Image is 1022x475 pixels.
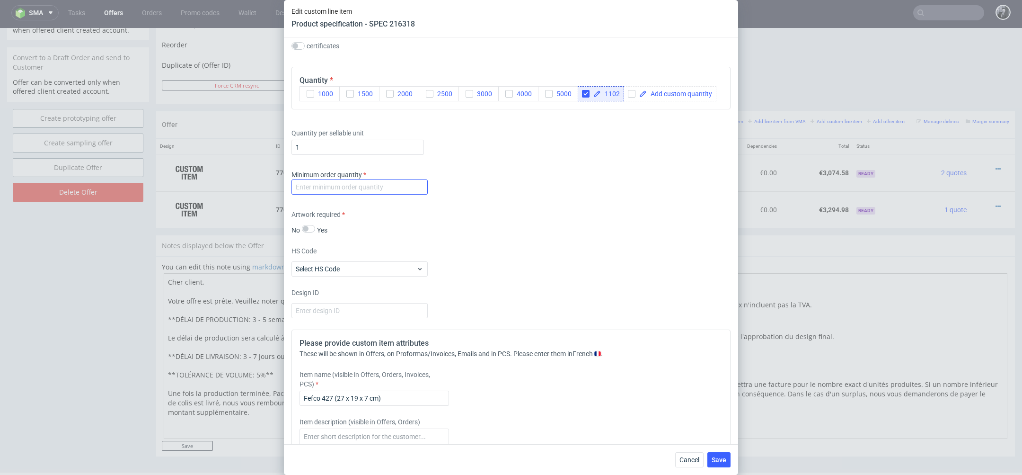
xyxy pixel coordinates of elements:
input: Enter design ID [291,303,428,318]
button: Cancel [675,452,704,467]
th: Net Total [638,111,709,126]
small: Add line item from VMA [748,91,806,96]
label: Yes [317,226,327,234]
small: Add PIM line item [699,91,743,96]
button: 2000 [379,86,419,101]
a: CBKY-1 [353,152,372,158]
span: 1000 [314,90,333,98]
div: These will be shown in Offers, on Proformas/Invoices, Emails and in PCS. Please enter them in Fre... [300,349,722,358]
p: Offer can be converted only when offered client created account. [13,50,143,68]
small: Add custom line item [811,91,862,96]
span: Ready [856,179,875,187]
td: €3,294.98 [781,163,852,200]
span: 1500 [354,90,373,98]
span: SPEC- 216318 [401,132,436,140]
label: certificates [307,42,339,50]
input: Enter minimum order quantity [291,179,428,195]
input: 1 [291,140,424,155]
td: €2.99 [587,163,637,200]
label: Minimum order quantity [291,171,366,179]
span: 2 quotes [941,141,967,149]
label: Artwork required [291,210,428,219]
textarea: Cher client, Votre offre est prête. Veuillez noter que les prix n'incluent pas la TVA. **DÉLAI DE... [164,245,584,411]
span: Source: [334,152,372,158]
span: 1102 [601,90,620,97]
label: Item name (visible in Offers, Orders, Invoices, PCS) [300,370,449,389]
span: 3000 [473,90,492,98]
div: Boxesflow • Custom [334,167,539,197]
span: Source: [334,188,372,195]
td: €3,074.58 [781,126,852,163]
input: Delete Offer [13,155,143,174]
button: 1000 [300,86,340,101]
a: markdown [252,234,286,243]
button: Save [707,452,731,467]
th: Status [853,111,907,126]
img: ico-item-custom-a8f9c3db6a5631ce2f509e228e8b95abde266dc4376634de7b166047de09ff05.png [166,170,213,194]
span: Fefco 427 (mailer box) [334,168,400,177]
td: €3,074.58 [638,126,709,163]
th: Total [781,111,852,126]
td: €2.79 [587,126,637,163]
label: Quantity [300,76,333,85]
span: Edit custom line item [291,8,415,15]
span: Offer [162,93,177,100]
span: 4000 [513,90,532,98]
div: Convert to a Draft Order and send to Customer [7,19,149,49]
a: CBKY-2 [353,188,372,195]
label: Select HS Code [296,265,340,273]
th: Design [156,111,272,126]
strong: 770425 [276,141,299,149]
td: 1102 [543,163,587,200]
th: Dependencies [709,111,781,126]
td: €0.00 [709,126,781,163]
th: ID [272,111,330,126]
a: Create sampling offer [13,106,143,125]
a: Create prototyping offer [13,81,143,100]
input: Save [520,53,571,63]
button: 2500 [419,86,459,101]
td: Reorder [162,11,326,29]
input: Enter custom name for the Item [300,391,449,406]
a: Duplicate Offer [13,130,143,149]
label: HS Code [291,246,428,256]
td: €3,294.98 [638,163,709,200]
td: Duplicate of (Offer ID) [162,29,326,52]
input: Only numbers [335,31,564,44]
span: 5000 [553,90,572,98]
small: Margin summary [966,91,1009,96]
span: 1 quote [944,178,967,186]
span: 2500 [433,90,452,98]
input: Save [162,413,213,423]
small: Manage dielines [916,91,959,96]
img: ico-item-custom-a8f9c3db6a5631ce2f509e228e8b95abde266dc4376634de7b166047de09ff05.png [166,133,213,157]
div: Notes displayed below the Offer [156,207,1015,228]
strong: 770426 [276,178,299,186]
th: Quant. [543,111,587,126]
label: Quantity per sellable unit [291,128,428,138]
td: €0.00 [709,163,781,200]
span: 2000 [394,90,413,98]
span: Fefco 427 (mailer box) [334,131,400,140]
label: Design ID [291,288,428,297]
span: SPEC- 216319 [401,169,436,177]
div: You can edit this note using [162,234,1009,413]
span: Please provide custom item attributes [300,339,429,348]
button: 1500 [339,86,379,101]
th: Name [330,111,543,126]
small: Add other item [867,91,905,96]
header: Product specification - SPEC 216318 [291,19,415,29]
button: Force CRM resync [162,53,311,63]
span: Save [712,457,726,463]
label: No [291,226,300,234]
button: 4000 [498,86,538,101]
button: 5000 [538,86,578,101]
button: 3000 [458,86,499,101]
div: Boxesflow • Custom [334,130,539,160]
span: Ready [856,142,875,150]
span: Cancel [679,457,699,463]
td: 1102 [543,126,587,163]
label: Item description (visible in Offers, Orders) [300,417,449,427]
th: Unit Price [587,111,637,126]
